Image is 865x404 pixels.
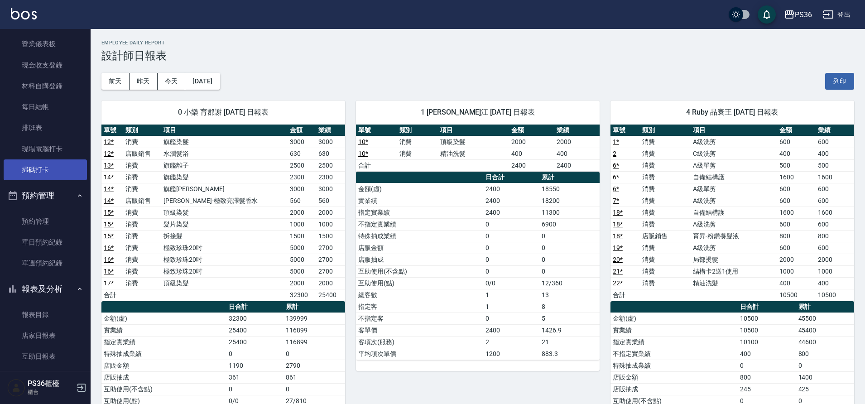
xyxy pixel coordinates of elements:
[509,148,554,159] td: 400
[777,159,816,171] td: 500
[640,265,691,277] td: 消費
[610,125,640,136] th: 單號
[185,73,220,90] button: [DATE]
[101,360,226,371] td: 店販金額
[11,8,37,19] img: Logo
[101,371,226,383] td: 店販抽成
[691,242,777,254] td: A級洗剪
[640,136,691,148] td: 消費
[226,313,284,324] td: 32300
[691,195,777,207] td: A級洗剪
[4,232,87,253] a: 單日預約紀錄
[738,383,796,395] td: 245
[316,171,345,183] td: 2300
[796,360,854,371] td: 0
[288,195,317,207] td: 560
[161,171,287,183] td: 旗艦染髮
[738,360,796,371] td: 0
[483,230,539,242] td: 0
[288,125,317,136] th: 金額
[777,195,816,207] td: 600
[288,207,317,218] td: 2000
[4,253,87,274] a: 單週預約紀錄
[816,230,854,242] td: 800
[356,336,483,348] td: 客項次(服務)
[539,277,600,289] td: 12/360
[101,125,123,136] th: 單號
[161,136,287,148] td: 旗艦染髮
[123,218,161,230] td: 消費
[284,360,345,371] td: 2790
[284,324,345,336] td: 116899
[816,254,854,265] td: 2000
[796,301,854,313] th: 累計
[284,336,345,348] td: 116899
[796,324,854,336] td: 45400
[288,218,317,230] td: 1000
[640,242,691,254] td: 消費
[483,172,539,183] th: 日合計
[610,125,854,301] table: a dense table
[123,159,161,171] td: 消費
[816,289,854,301] td: 10500
[316,289,345,301] td: 25400
[4,367,87,388] a: 互助排行榜
[640,277,691,289] td: 消費
[123,265,161,277] td: 消費
[123,183,161,195] td: 消費
[777,242,816,254] td: 600
[640,183,691,195] td: 消費
[539,172,600,183] th: 累計
[539,242,600,254] td: 0
[777,207,816,218] td: 1600
[288,277,317,289] td: 2000
[7,379,25,397] img: Person
[4,346,87,367] a: 互助日報表
[509,159,554,171] td: 2400
[777,183,816,195] td: 600
[161,207,287,218] td: 頂級染髮
[161,277,287,289] td: 頂級染髮
[539,336,600,348] td: 21
[640,125,691,136] th: 類別
[123,195,161,207] td: 店販銷售
[554,148,600,159] td: 400
[539,254,600,265] td: 0
[161,159,287,171] td: 旗艦離子
[316,183,345,195] td: 3000
[796,313,854,324] td: 45500
[316,265,345,277] td: 2700
[356,289,483,301] td: 總客數
[539,301,600,313] td: 8
[777,230,816,242] td: 800
[796,348,854,360] td: 800
[161,148,287,159] td: 水潤髮浴
[101,73,130,90] button: 前天
[483,277,539,289] td: 0/0
[316,195,345,207] td: 560
[777,171,816,183] td: 1600
[816,207,854,218] td: 1600
[130,73,158,90] button: 昨天
[4,34,87,54] a: 營業儀表板
[356,277,483,289] td: 互助使用(點)
[356,265,483,277] td: 互助使用(不含點)
[284,313,345,324] td: 139999
[816,265,854,277] td: 1000
[539,183,600,195] td: 18550
[4,277,87,301] button: 報表及分析
[738,348,796,360] td: 400
[316,159,345,171] td: 2500
[738,371,796,383] td: 800
[161,242,287,254] td: 極致珍珠20吋
[483,301,539,313] td: 1
[4,159,87,180] a: 掃碼打卡
[316,136,345,148] td: 3000
[610,371,738,383] td: 店販金額
[738,301,796,313] th: 日合計
[356,183,483,195] td: 金額(虛)
[356,301,483,313] td: 指定客
[483,242,539,254] td: 0
[758,5,776,24] button: save
[4,211,87,232] a: 預約管理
